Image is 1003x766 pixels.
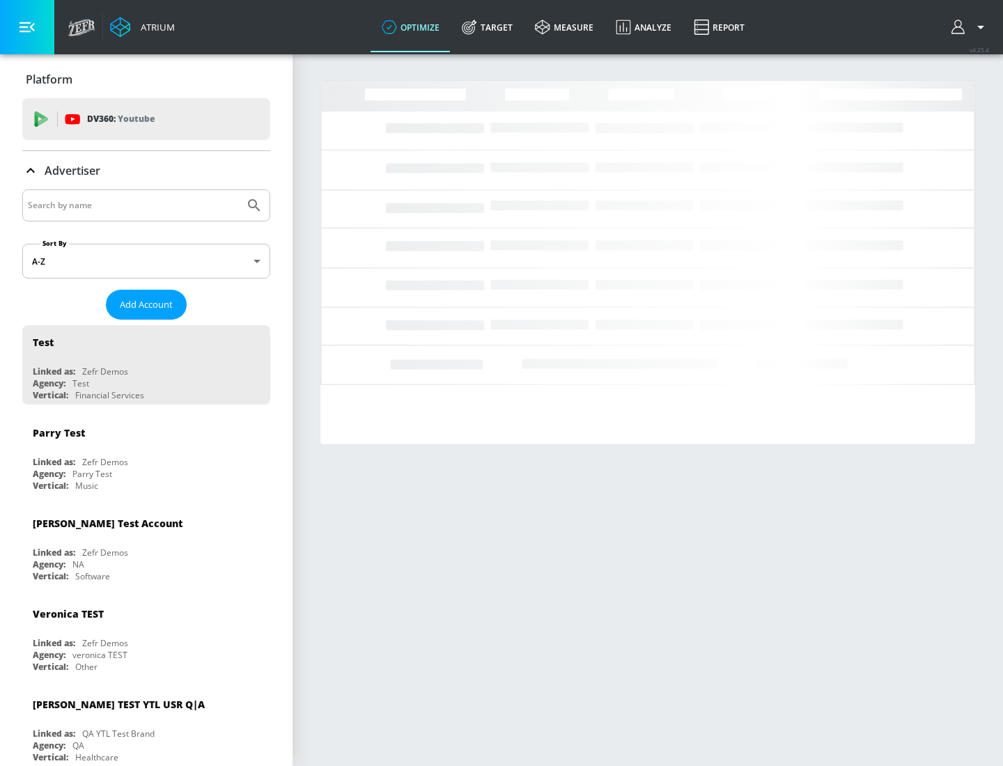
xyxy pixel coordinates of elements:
div: Advertiser [22,151,270,190]
div: TestLinked as:Zefr DemosAgency:TestVertical:Financial Services [22,325,270,405]
div: Linked as: [33,547,75,558]
div: Financial Services [75,389,144,401]
button: Add Account [106,290,187,320]
div: Vertical: [33,570,68,582]
div: QA [72,740,84,751]
p: Platform [26,72,72,87]
div: Vertical: [33,751,68,763]
span: Add Account [120,297,173,313]
a: measure [524,2,605,52]
div: Parry Test [33,426,85,439]
div: Test [72,377,89,389]
div: Healthcare [75,751,118,763]
p: Youtube [118,111,155,126]
div: A-Z [22,244,270,279]
div: Agency: [33,377,65,389]
div: Agency: [33,649,65,661]
div: [PERSON_NAME] TEST YTL USR Q|A [33,698,205,711]
div: Parry TestLinked as:Zefr DemosAgency:Parry TestVertical:Music [22,416,270,495]
div: veronica TEST [72,649,127,661]
div: Linked as: [33,637,75,649]
div: DV360: Youtube [22,98,270,140]
div: Agency: [33,468,65,480]
div: Zefr Demos [82,547,128,558]
div: Vertical: [33,661,68,673]
div: [PERSON_NAME] Test AccountLinked as:Zefr DemosAgency:NAVertical:Software [22,506,270,586]
div: Veronica TESTLinked as:Zefr DemosAgency:veronica TESTVertical:Other [22,597,270,676]
a: Report [683,2,756,52]
div: Parry Test [72,468,112,480]
div: Linked as: [33,728,75,740]
div: NA [72,558,84,570]
a: optimize [371,2,451,52]
div: Software [75,570,110,582]
span: v 4.25.4 [970,46,989,54]
div: QA YTL Test Brand [82,728,155,740]
div: Atrium [135,21,175,33]
a: Analyze [605,2,683,52]
div: Platform [22,60,270,99]
label: Sort By [40,239,70,248]
div: Other [75,661,98,673]
div: Zefr Demos [82,637,128,649]
div: Vertical: [33,480,68,492]
p: DV360: [87,111,155,127]
input: Search by name [28,196,239,214]
div: Music [75,480,98,492]
div: Zefr Demos [82,366,128,377]
div: Linked as: [33,366,75,377]
div: Linked as: [33,456,75,468]
div: Agency: [33,740,65,751]
div: Veronica TEST [33,607,104,620]
a: Target [451,2,524,52]
div: Test [33,336,54,349]
div: Vertical: [33,389,68,401]
a: Atrium [110,17,175,38]
div: Zefr Demos [82,456,128,468]
p: Advertiser [45,163,100,178]
div: Agency: [33,558,65,570]
div: [PERSON_NAME] Test Account [33,517,182,530]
